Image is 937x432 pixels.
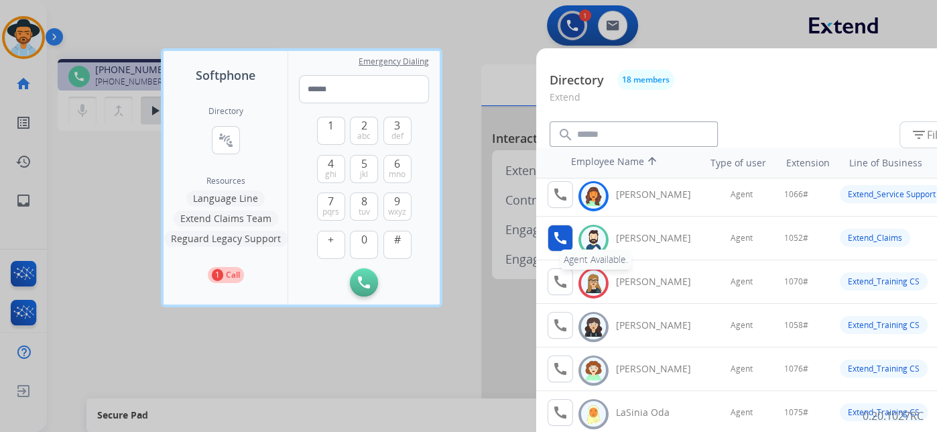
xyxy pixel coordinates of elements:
[394,193,400,209] span: 9
[394,117,400,133] span: 3
[560,250,631,270] div: Agent Available.
[548,225,573,252] button: Agent Available.
[359,207,370,217] span: tuv
[552,317,568,333] mat-icon: call
[911,127,927,143] mat-icon: filter_list
[731,276,753,287] span: Agent
[361,231,367,248] span: 0
[552,186,568,203] mat-icon: call
[617,70,674,90] button: 18 members
[731,364,753,374] span: Agent
[212,269,223,281] p: 1
[218,132,234,148] mat-icon: connect_without_contact
[552,274,568,290] mat-icon: call
[383,117,412,145] button: 3def
[328,193,334,209] span: 7
[361,156,367,172] span: 5
[731,189,753,200] span: Agent
[317,117,345,145] button: 1
[383,155,412,183] button: 6mno
[359,56,429,67] span: Emergency Dialing
[616,406,706,419] div: LaSinia Oda
[350,231,378,259] button: 0
[584,186,603,207] img: avatar
[550,71,604,89] p: Directory
[361,117,367,133] span: 2
[383,193,412,221] button: 9wxyz
[840,229,910,247] div: Extend_Claims
[584,360,603,381] img: avatar
[358,276,370,288] img: call-button
[317,193,345,221] button: 7pqrs
[328,156,334,172] span: 4
[564,148,685,178] th: Employee Name
[863,408,924,424] p: 0.20.1027RC
[784,233,808,244] span: 1052#
[394,156,400,172] span: 6
[644,155,660,171] mat-icon: arrow_upward
[840,316,928,334] div: Extend_Training CS
[784,320,808,331] span: 1058#
[383,231,412,259] button: #
[616,231,706,245] div: [PERSON_NAME]
[731,233,753,244] span: Agent
[350,155,378,183] button: 5jkl
[350,193,378,221] button: 8tuv
[616,362,706,376] div: [PERSON_NAME]
[196,66,255,85] span: Softphone
[317,231,345,259] button: +
[164,231,288,247] button: Reguard Legacy Support
[784,407,808,418] span: 1075#
[322,207,339,217] span: pqrs
[208,106,243,117] h2: Directory
[208,267,244,283] button: 1Call
[174,211,278,227] button: Extend Claims Team
[616,319,706,332] div: [PERSON_NAME]
[226,269,240,281] p: Call
[616,275,706,288] div: [PERSON_NAME]
[186,191,265,207] button: Language Line
[328,117,334,133] span: 1
[584,404,603,425] img: avatar
[552,230,568,246] mat-icon: call
[584,229,603,250] img: avatar
[206,176,245,186] span: Resources
[389,169,405,180] span: mno
[552,361,568,377] mat-icon: call
[784,189,808,200] span: 1066#
[325,169,336,180] span: ghi
[784,276,808,287] span: 1070#
[558,127,574,143] mat-icon: search
[731,320,753,331] span: Agent
[361,193,367,209] span: 8
[731,407,753,418] span: Agent
[584,273,603,294] img: avatar
[388,207,406,217] span: wxyz
[584,317,603,337] img: avatar
[784,364,808,374] span: 1076#
[840,403,928,421] div: Extend_Training CS
[357,131,371,142] span: abc
[692,150,773,176] th: Type of user
[350,117,378,145] button: 2abc
[552,404,568,421] mat-icon: call
[391,131,403,142] span: def
[317,155,345,183] button: 4ghi
[360,169,368,180] span: jkl
[779,150,836,176] th: Extension
[840,272,928,290] div: Extend_Training CS
[840,360,928,378] div: Extend_Training CS
[616,188,706,201] div: [PERSON_NAME]
[328,231,334,248] span: +
[394,231,401,248] span: #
